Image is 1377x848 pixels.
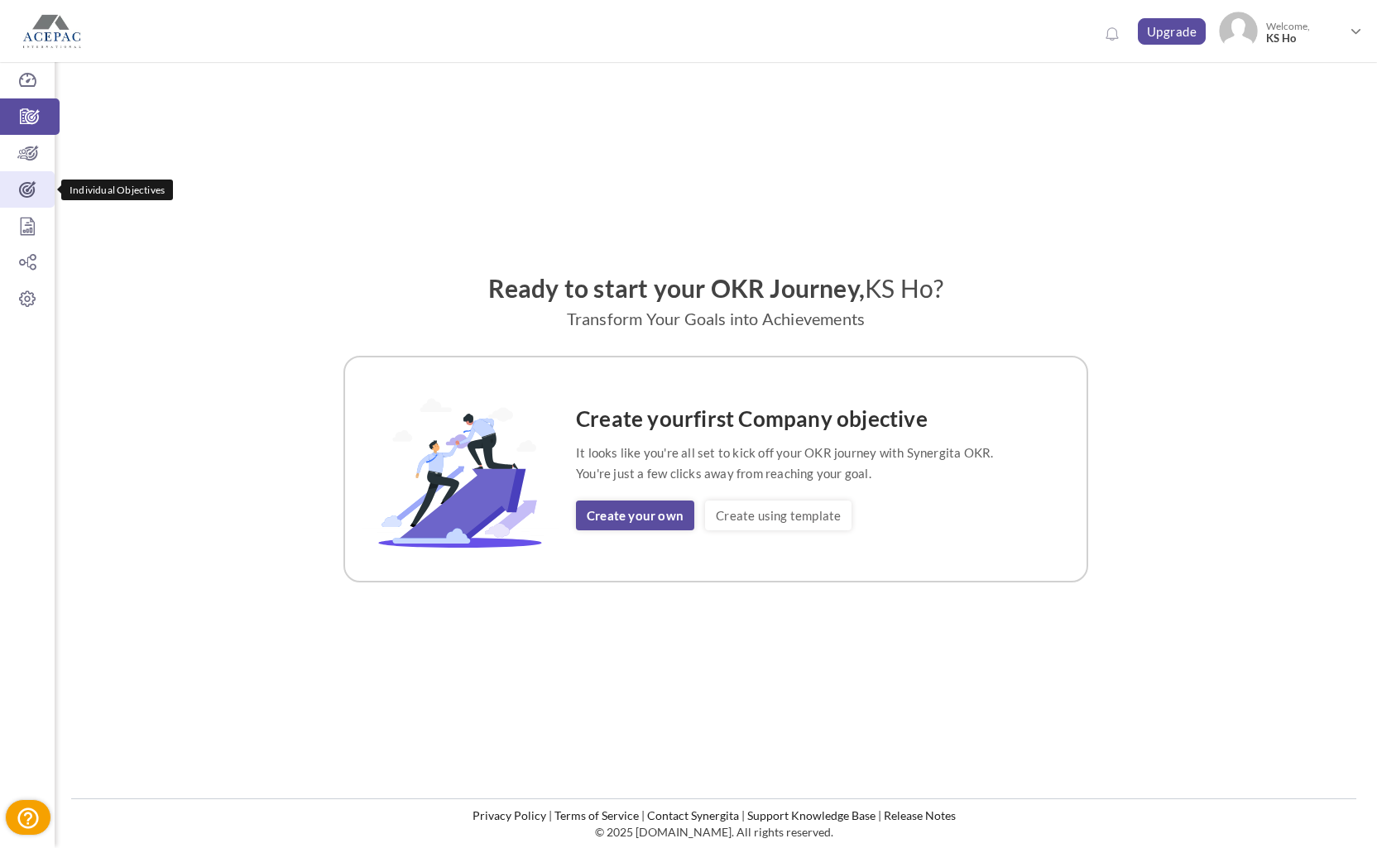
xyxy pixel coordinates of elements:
p: Transform Your Goals into Achievements [75,310,1356,327]
a: Privacy Policy [473,808,546,822]
div: Individual Objectives [61,180,173,200]
li: | [878,807,881,824]
a: Support Knowledge Base [747,808,876,822]
a: Upgrade [1138,18,1207,45]
p: It looks like you're all set to kick off your OKR journey with Synergita OKR. You're just a few c... [576,443,993,484]
h2: Ready to start your OKR Journey, [75,275,1356,302]
h4: Create your [576,407,993,431]
li: | [641,807,645,824]
li: | [549,807,552,824]
a: Photo Welcome,KS Ho [1212,5,1369,54]
span: KS Ho? [865,275,943,302]
img: OKR-Template-Image.svg [362,390,559,548]
a: Create your own [576,501,694,530]
a: Contact Synergita [647,808,739,822]
p: © 2025 [DOMAIN_NAME]. All rights reserved. [71,824,1356,841]
span: Welcome, [1258,12,1348,53]
a: Terms of Service [554,808,639,822]
img: Logo [19,11,86,52]
a: Release Notes [884,808,956,822]
span: KS Ho [1266,32,1344,45]
img: Photo [1219,12,1258,50]
li: | [741,807,745,824]
a: Notifications [1099,22,1125,48]
a: Create using template [705,501,852,530]
span: first Company objective [693,405,928,432]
